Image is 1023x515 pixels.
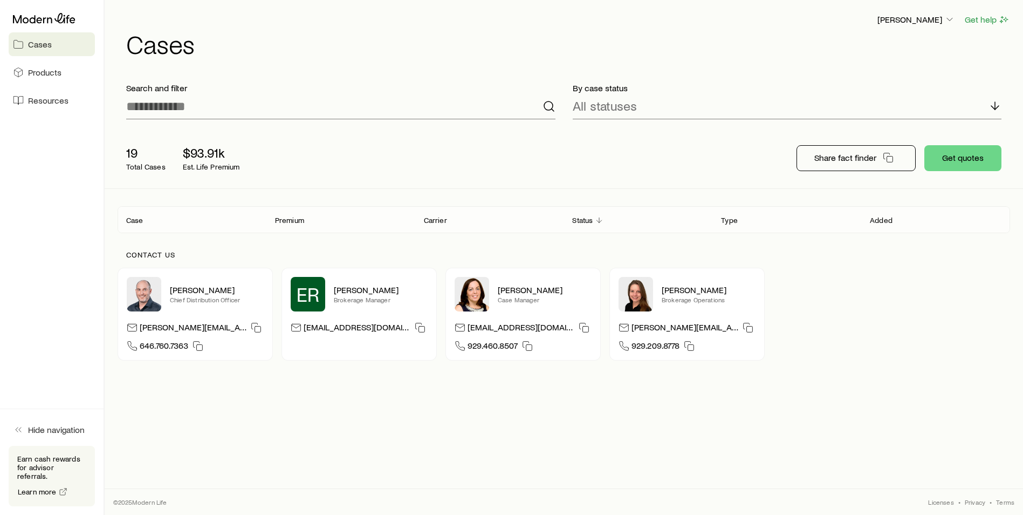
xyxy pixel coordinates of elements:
p: Carrier [424,216,447,225]
p: Case Manager [498,295,592,304]
p: Status [572,216,593,225]
p: Search and filter [126,83,555,93]
p: Brokerage Manager [334,295,428,304]
p: $93.91k [183,145,240,160]
span: 929.209.8778 [631,340,679,355]
span: 929.460.8507 [468,340,518,355]
p: Type [721,216,738,225]
p: Est. Life Premium [183,162,240,171]
a: Licenses [928,498,953,506]
p: Premium [275,216,304,225]
p: Share fact finder [814,152,876,163]
span: • [958,498,960,506]
h1: Cases [126,31,1010,57]
p: Added [870,216,892,225]
img: Ellen Wall [619,277,653,311]
span: ER [297,283,319,305]
p: Case [126,216,143,225]
a: Cases [9,32,95,56]
span: 646.760.7363 [140,340,188,355]
div: Client cases [118,206,1010,233]
span: Products [28,67,61,78]
p: 19 [126,145,166,160]
p: [PERSON_NAME] [662,284,756,295]
p: © 2025 Modern Life [113,498,167,506]
p: [PERSON_NAME] [334,284,428,295]
a: Resources [9,89,95,112]
span: Resources [28,95,68,106]
span: Cases [28,39,52,50]
p: Total Cases [126,162,166,171]
button: Get quotes [924,145,1001,171]
span: Hide navigation [28,424,85,435]
p: Chief Distribution Officer [170,295,264,304]
p: [PERSON_NAME] [498,284,592,295]
a: Products [9,60,95,84]
button: Share fact finder [797,145,916,171]
p: Earn cash rewards for advisor referrals. [17,455,86,480]
button: Hide navigation [9,418,95,442]
a: Terms [996,498,1014,506]
div: Earn cash rewards for advisor referrals.Learn more [9,446,95,506]
span: • [990,498,992,506]
p: [PERSON_NAME] [170,284,264,295]
span: Learn more [18,488,57,496]
p: [EMAIL_ADDRESS][DOMAIN_NAME] [304,322,410,336]
img: Dan Pierson [127,277,161,311]
p: By case status [573,83,1002,93]
a: Privacy [965,498,985,506]
button: Get help [964,13,1010,26]
button: [PERSON_NAME] [877,13,956,26]
p: [PERSON_NAME][EMAIL_ADDRESS][DOMAIN_NAME] [140,322,246,336]
p: Contact us [126,250,1001,259]
p: Brokerage Operations [662,295,756,304]
p: [PERSON_NAME][EMAIL_ADDRESS][DOMAIN_NAME] [631,322,738,336]
p: All statuses [573,98,637,113]
p: [EMAIL_ADDRESS][DOMAIN_NAME] [468,322,574,336]
p: [PERSON_NAME] [877,14,955,25]
img: Heather McKee [455,277,489,311]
